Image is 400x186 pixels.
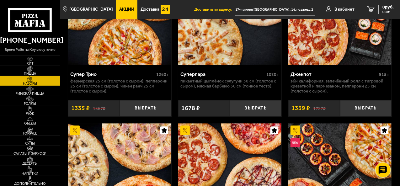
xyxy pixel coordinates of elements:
div: Супер Трио [70,71,155,77]
img: Акционный [70,125,80,135]
input: Ваш адрес доставки [235,4,315,15]
img: 15daf4d41897b9f0e9f617042186c801.svg [161,5,170,14]
span: 1339 ₽ [291,105,310,111]
span: 0 руб. [382,5,394,9]
span: 1335 ₽ [71,105,90,111]
span: Россия, Санкт-Петербург, 17-я линия Васильевского острова, 14, подъезд 2 [235,4,315,15]
span: В кабинет [334,7,355,12]
p: Эби Калифорния, Запечённый ролл с тигровой креветкой и пармезаном, Пепперони 25 см (толстое с сыр... [291,79,389,94]
button: Выбрать [120,100,172,117]
span: 1678 ₽ [181,105,200,111]
s: 1567 ₽ [93,105,105,111]
span: Доставить по адресу: [194,8,235,12]
img: Акционный [291,125,300,135]
span: 0 шт. [382,10,394,14]
button: Выбрать [230,100,282,117]
div: Суперпара [180,71,265,77]
span: Доставка [141,7,159,12]
p: Фермерская 25 см (толстое с сыром), Пепперони 25 см (толстое с сыром), Чикен Ранч 25 см (толстое ... [70,79,169,94]
span: [GEOGRAPHIC_DATA] [70,7,113,12]
span: Акции [119,7,134,12]
span: 1260 г [156,72,169,77]
span: 915 г [379,72,389,77]
p: Пикантный цыплёнок сулугуни 30 см (толстое с сыром), Мясная Барбекю 30 см (тонкое тесто). [180,79,279,89]
div: Джекпот [291,71,377,77]
img: Акционный [180,125,190,135]
button: Выбрать [340,100,392,117]
s: 1727 ₽ [313,105,326,111]
img: Новинка [291,138,300,147]
span: 1020 г [266,72,279,77]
